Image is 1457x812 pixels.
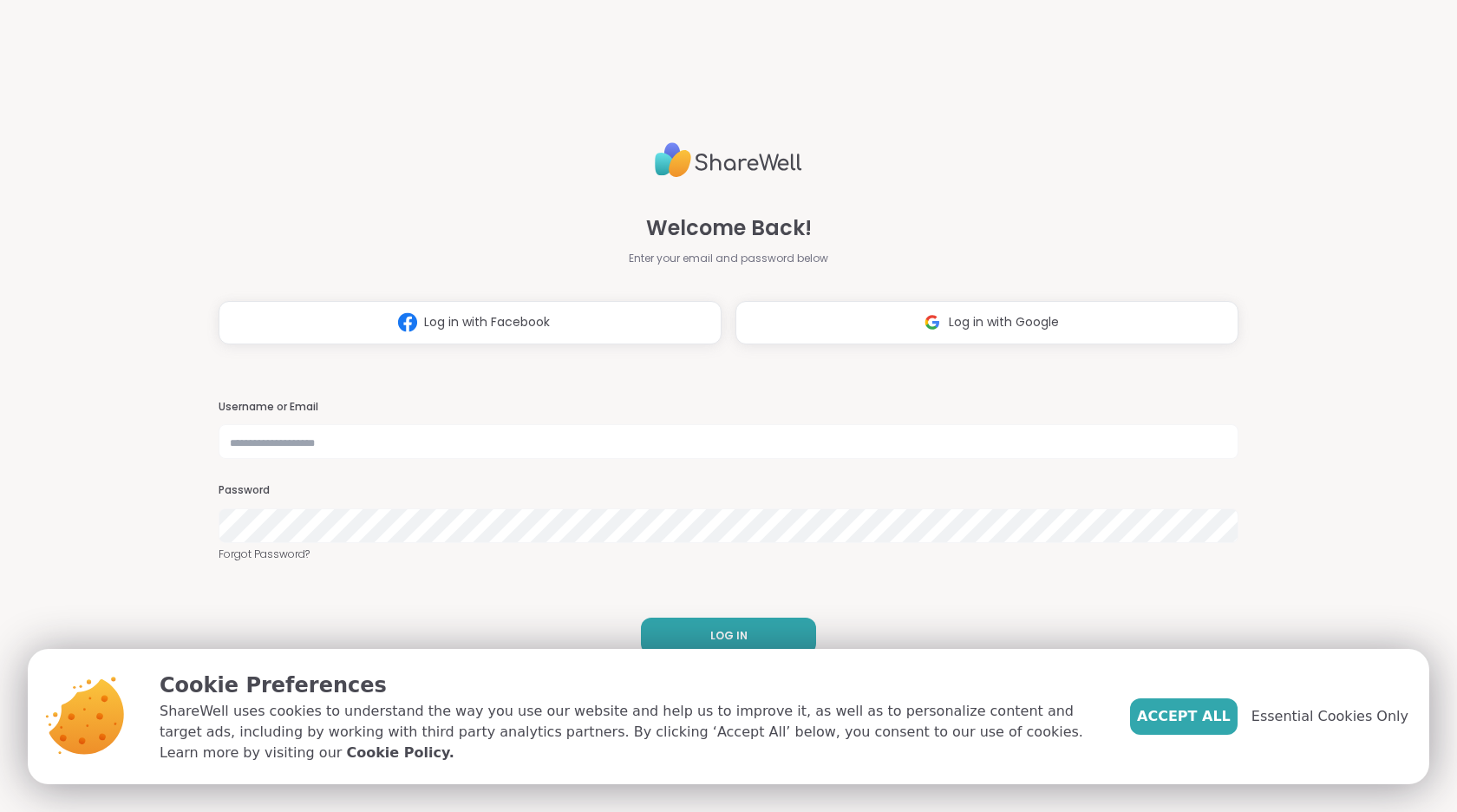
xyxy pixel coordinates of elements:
img: ShareWell Logomark [916,306,949,338]
span: LOG IN [710,628,748,644]
button: Log in with Google [735,301,1238,344]
span: Accept All [1137,706,1231,727]
img: ShareWell Logomark [391,306,424,338]
button: Accept All [1130,698,1238,735]
button: Log in with Facebook [219,301,722,344]
h3: Username or Email [219,400,1238,415]
p: ShareWell uses cookies to understand the way you use our website and help us to improve it, as we... [160,701,1102,763]
a: Forgot Password? [219,547,1238,562]
span: Log in with Facebook [424,313,550,331]
span: Welcome Back! [646,213,812,244]
button: LOG IN [641,618,816,654]
img: ShareWell Logo [655,135,802,185]
span: Log in with Google [949,313,1059,331]
p: Cookie Preferences [160,670,1102,701]
a: Cookie Policy. [346,743,454,763]
h3: Password [219,483,1238,498]
span: Essential Cookies Only [1251,706,1408,727]
span: Enter your email and password below [629,251,828,266]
